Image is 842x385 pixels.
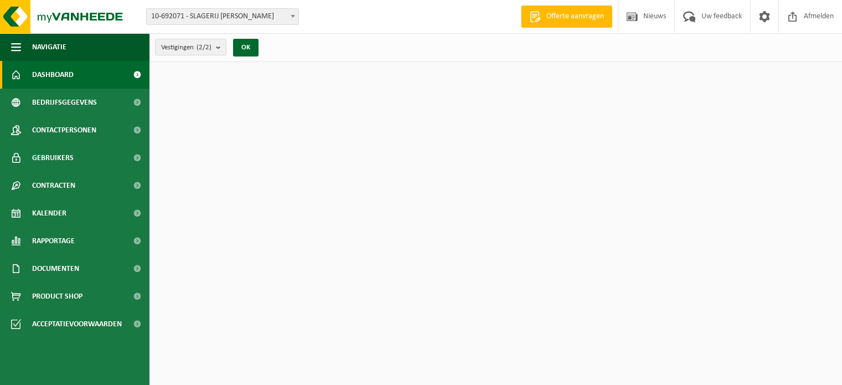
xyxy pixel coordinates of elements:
span: Vestigingen [161,39,211,56]
span: Dashboard [32,61,74,89]
span: Kalender [32,199,66,227]
span: Documenten [32,255,79,283]
span: Contracten [32,172,75,199]
span: Acceptatievoorwaarden [32,310,122,338]
span: Bedrijfsgegevens [32,89,97,116]
span: Gebruikers [32,144,74,172]
a: Offerte aanvragen [521,6,612,28]
span: Offerte aanvragen [544,11,607,22]
span: 10-692071 - SLAGERIJ CHRIS - MACHELEN [147,9,298,24]
span: Rapportage [32,227,75,255]
span: Product Shop [32,283,82,310]
count: (2/2) [197,44,211,51]
span: 10-692071 - SLAGERIJ CHRIS - MACHELEN [146,8,299,25]
span: Contactpersonen [32,116,96,144]
span: Navigatie [32,33,66,61]
button: OK [233,39,259,57]
button: Vestigingen(2/2) [155,39,226,55]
